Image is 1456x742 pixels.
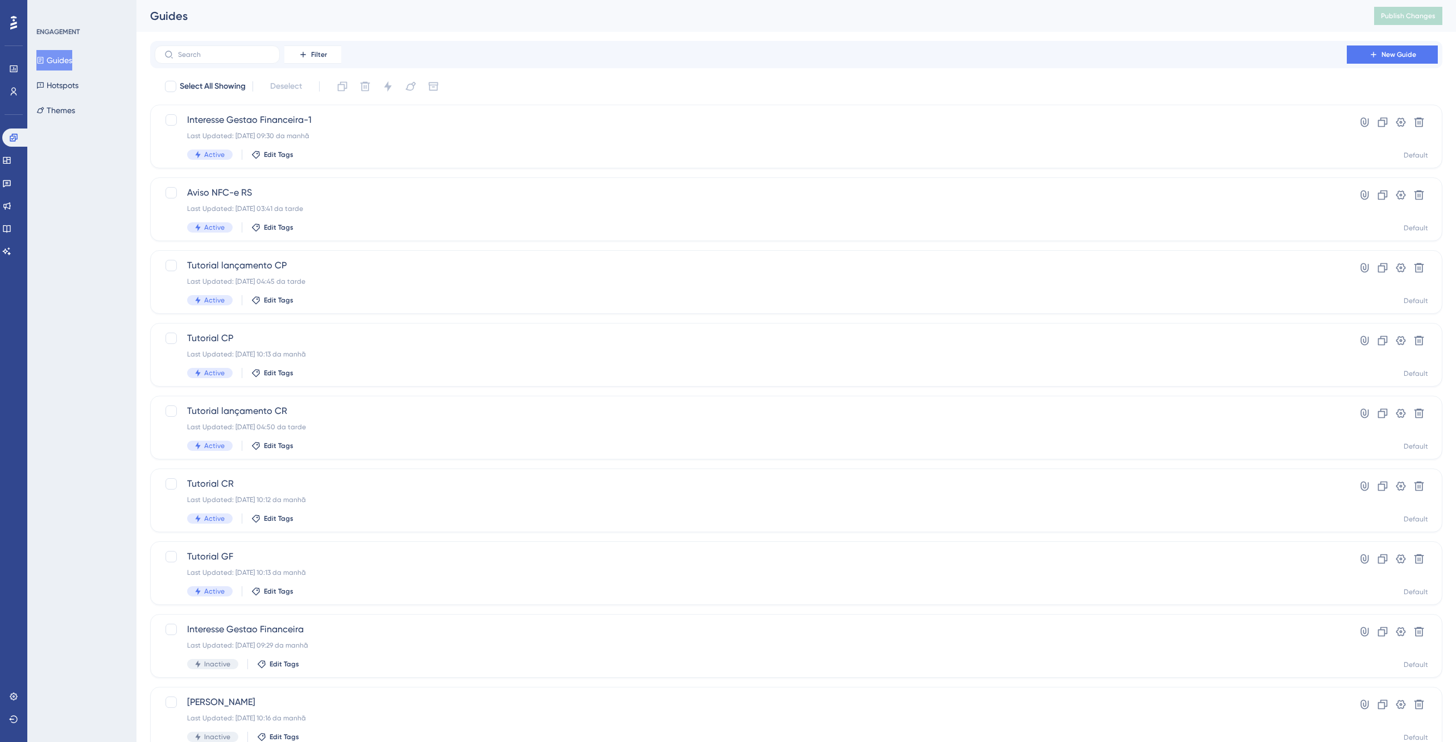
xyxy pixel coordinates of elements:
[187,331,1314,345] span: Tutorial CP
[187,623,1314,636] span: Interesse Gestao Financeira
[1404,296,1428,305] div: Default
[36,50,72,71] button: Guides
[260,76,312,97] button: Deselect
[1404,369,1428,378] div: Default
[257,660,299,669] button: Edit Tags
[264,587,293,596] span: Edit Tags
[264,223,293,232] span: Edit Tags
[1404,587,1428,596] div: Default
[264,296,293,305] span: Edit Tags
[150,8,1346,24] div: Guides
[257,732,299,741] button: Edit Tags
[178,51,270,59] input: Search
[204,150,225,159] span: Active
[187,186,1314,200] span: Aviso NFC-e RS
[251,514,293,523] button: Edit Tags
[187,259,1314,272] span: Tutorial lançamento CP
[187,277,1314,286] div: Last Updated: [DATE] 04:45 da tarde
[36,75,78,96] button: Hotspots
[187,204,1314,213] div: Last Updated: [DATE] 03:41 da tarde
[1404,733,1428,742] div: Default
[264,514,293,523] span: Edit Tags
[251,368,293,378] button: Edit Tags
[204,223,225,232] span: Active
[204,587,225,596] span: Active
[204,296,225,305] span: Active
[1404,151,1428,160] div: Default
[36,100,75,121] button: Themes
[251,296,293,305] button: Edit Tags
[1381,50,1416,59] span: New Guide
[270,80,302,93] span: Deselect
[187,695,1314,709] span: [PERSON_NAME]
[187,113,1314,127] span: Interesse Gestao Financeira-1
[1381,11,1436,20] span: Publish Changes
[251,587,293,596] button: Edit Tags
[251,441,293,450] button: Edit Tags
[1347,45,1438,64] button: New Guide
[187,422,1314,432] div: Last Updated: [DATE] 04:50 da tarde
[187,404,1314,418] span: Tutorial lançamento CR
[187,641,1314,650] div: Last Updated: [DATE] 09:29 da manhã
[264,441,293,450] span: Edit Tags
[284,45,341,64] button: Filter
[187,550,1314,563] span: Tutorial GF
[180,80,246,93] span: Select All Showing
[204,732,230,741] span: Inactive
[264,150,293,159] span: Edit Tags
[187,714,1314,723] div: Last Updated: [DATE] 10:16 da manhã
[1404,660,1428,669] div: Default
[187,495,1314,504] div: Last Updated: [DATE] 10:12 da manhã
[1404,442,1428,451] div: Default
[187,568,1314,577] div: Last Updated: [DATE] 10:13 da manhã
[204,514,225,523] span: Active
[270,660,299,669] span: Edit Tags
[1374,7,1442,25] button: Publish Changes
[311,50,327,59] span: Filter
[270,732,299,741] span: Edit Tags
[1404,515,1428,524] div: Default
[36,27,80,36] div: ENGAGEMENT
[204,660,230,669] span: Inactive
[1404,223,1428,233] div: Default
[264,368,293,378] span: Edit Tags
[251,150,293,159] button: Edit Tags
[187,477,1314,491] span: Tutorial CR
[187,131,1314,140] div: Last Updated: [DATE] 09:30 da manhã
[204,441,225,450] span: Active
[187,350,1314,359] div: Last Updated: [DATE] 10:13 da manhã
[251,223,293,232] button: Edit Tags
[204,368,225,378] span: Active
